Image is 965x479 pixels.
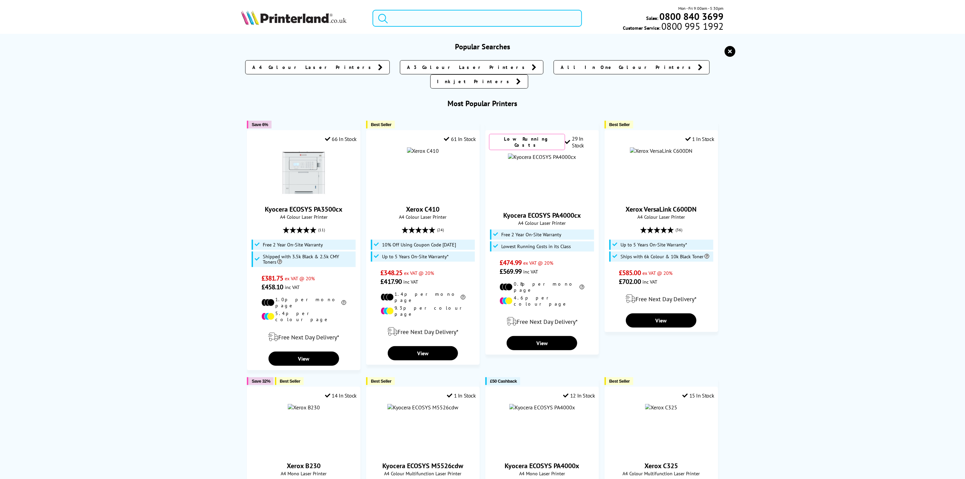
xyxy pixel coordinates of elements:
input: Search produ [373,10,582,27]
img: Xerox VersaLink C600DN [630,147,692,154]
span: £348.25 [381,268,403,277]
a: View [507,336,577,350]
img: Xerox C410 [407,147,439,154]
div: 66 In Stock [325,136,357,142]
span: A4 Colour Laser Printer [489,220,595,226]
span: Best Seller [371,122,391,127]
span: £585.00 [619,268,641,277]
span: £458.10 [261,283,283,291]
span: A4 Colour Laser Printer [251,214,357,220]
span: Best Seller [609,122,630,127]
span: Free 2 Year On-Site Warranty [501,232,561,237]
button: Best Seller [366,121,395,128]
div: modal_delivery [489,312,595,331]
a: Kyocera ECOSYS PA4000cx [503,211,581,220]
div: modal_delivery [608,289,714,308]
span: Best Seller [280,379,300,384]
span: A3 Colour Laser Printers [407,64,528,71]
span: ex VAT @ 20% [404,270,434,276]
button: £50 Cashback [485,377,520,385]
a: A4 Colour Laser Printers [245,60,390,74]
li: 5.4p per colour page [261,310,346,322]
span: Customer Service: [623,23,723,31]
span: Free 2 Year On-Site Warranty [263,242,323,247]
div: 61 In Stock [444,136,476,142]
b: 0800 840 3699 [660,10,724,23]
span: £569.99 [500,267,522,276]
span: Ships with 6k Colour & 10k Black Toner [620,254,709,259]
span: Save 6% [252,122,268,127]
a: Xerox VersaLink C600DN [626,205,697,214]
span: £702.00 [619,277,641,286]
span: Best Seller [609,379,630,384]
button: Best Seller [275,377,304,385]
a: View [269,352,339,366]
div: 1 In Stock [447,392,476,399]
div: modal_delivery [370,322,476,341]
span: Shipped with 3.5k Black & 2.5k CMY Toners [263,254,354,265]
span: All In One Colour Printers [561,64,694,71]
span: (36) [676,223,682,236]
span: ex VAT @ 20% [642,270,672,276]
span: Save 32% [252,379,270,384]
span: inc VAT [523,268,538,275]
a: Xerox C410 [406,205,440,214]
a: Kyocera ECOSYS PA3500cx [278,193,329,199]
a: View [388,346,458,360]
div: Low Running Costs [489,134,565,150]
img: Kyocera ECOSYS M5526cdw [387,404,458,411]
a: Xerox C325 [644,461,678,470]
button: Best Seller [605,377,633,385]
span: Mon - Fri 9:00am - 5:30pm [679,5,724,11]
a: Printerland Logo [241,10,364,26]
span: A4 Colour Laser Printers [252,64,375,71]
span: A4 Colour Multifunction Laser Printer [608,470,714,477]
a: Inkjet Printers [430,74,528,89]
button: Save 32% [247,377,274,385]
span: £381.75 [261,274,283,283]
div: 15 In Stock [682,392,714,399]
img: Printerland Logo [241,10,347,25]
span: Best Seller [371,379,391,384]
span: Sales: [646,15,659,21]
span: A4 Colour Laser Printer [370,214,476,220]
a: Kyocera ECOSYS M5526cdw [383,461,463,470]
a: View [626,313,696,328]
img: Kyocera ECOSYS PA3500cx [278,147,329,198]
span: A4 Mono Laser Printer [251,470,357,477]
li: 1.4p per mono page [381,291,465,303]
span: inc VAT [403,279,418,285]
span: £474.99 [500,258,522,267]
a: Kyocera ECOSYS PA4000x [505,461,579,470]
a: Xerox B230 [287,461,321,470]
span: £50 Cashback [490,379,517,384]
img: Xerox C325 [645,404,677,411]
div: 29 In Stock [565,135,595,149]
a: Xerox B230 [288,404,320,411]
span: ex VAT @ 20% [523,260,553,266]
div: 14 In Stock [325,392,357,399]
span: inc VAT [285,284,300,290]
li: 1.0p per mono page [261,296,346,309]
span: A4 Colour Multifunction Laser Printer [370,470,476,477]
span: 10% Off Using Coupon Code [DATE] [382,242,456,247]
div: 1 In Stock [685,136,714,142]
span: inc VAT [642,279,657,285]
h3: Popular Searches [241,42,724,51]
span: (11) [318,223,325,236]
img: Kyocera ECOSYS PA4000x [509,404,575,411]
li: 4.6p per colour page [500,295,584,307]
img: Kyocera ECOSYS PA4000cx [508,153,576,160]
a: 0800 840 3699 [659,13,724,20]
h3: Most Popular Printers [241,99,724,108]
span: ex VAT @ 20% [285,275,315,282]
span: A4 Colour Laser Printer [608,214,714,220]
span: Up to 5 Years On-Site Warranty* [620,242,687,247]
a: A3 Colour Laser Printers [400,60,543,74]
